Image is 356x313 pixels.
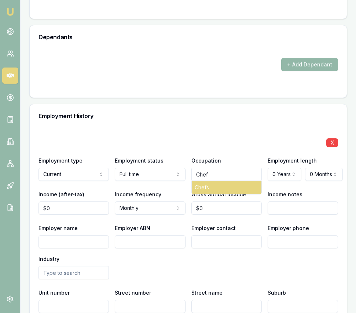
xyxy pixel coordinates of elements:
label: Industry [38,256,59,262]
label: Income (after-tax) [38,191,84,197]
label: Gross annual income [191,191,246,197]
img: emu-icon-u.png [6,7,15,16]
label: Income notes [268,191,302,197]
label: Income frequency [115,191,161,197]
h3: Dependants [38,34,338,40]
label: Occupation [191,157,221,164]
label: Street name [191,290,223,296]
label: Employment status [115,157,164,164]
h3: Employment History [38,113,338,119]
div: Chefs [192,181,261,194]
label: Street number [115,290,151,296]
label: Employer name [38,225,78,231]
input: $ [191,201,262,215]
button: + Add Dependant [281,58,338,71]
input: $ [38,201,109,215]
label: Suburb [268,290,286,296]
label: Employer contact [191,225,236,231]
label: Unit number [38,290,70,296]
label: Employment length [268,157,317,164]
label: Employment type [38,157,82,164]
button: X [326,138,338,147]
label: Employer ABN [115,225,150,231]
label: Employer phone [268,225,309,231]
input: Type to search [38,266,109,279]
